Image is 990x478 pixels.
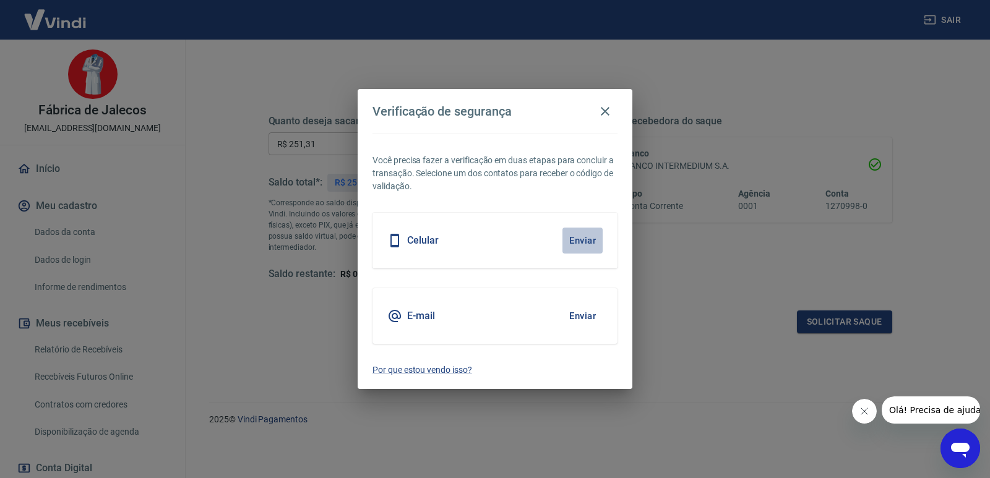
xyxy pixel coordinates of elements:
[940,429,980,468] iframe: Botão para abrir a janela de mensagens
[372,364,618,377] a: Por que estou vendo isso?
[372,104,512,119] h4: Verificação de segurança
[372,154,618,193] p: Você precisa fazer a verificação em duas etapas para concluir a transação. Selecione um dos conta...
[562,303,603,329] button: Enviar
[407,234,439,247] h5: Celular
[7,9,104,19] span: Olá! Precisa de ajuda?
[562,228,603,254] button: Enviar
[407,310,435,322] h5: E-mail
[882,396,980,424] iframe: Mensagem da empresa
[852,399,877,424] iframe: Fechar mensagem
